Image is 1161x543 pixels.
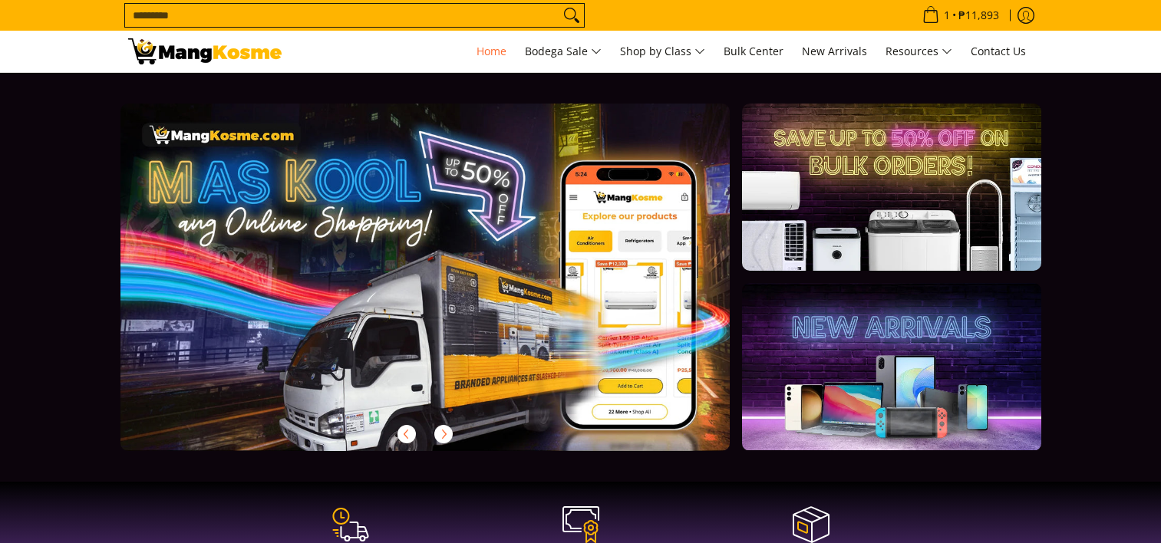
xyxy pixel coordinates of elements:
a: Resources [878,31,960,72]
span: Resources [886,42,952,61]
a: Shop by Class [612,31,713,72]
button: Next [427,417,460,451]
a: Bulk Center [716,31,791,72]
nav: Main Menu [297,31,1034,72]
a: Home [469,31,514,72]
span: Bodega Sale [525,42,602,61]
span: • [918,7,1004,24]
a: Bodega Sale [517,31,609,72]
span: New Arrivals [802,44,867,58]
span: Home [477,44,506,58]
img: Mang Kosme: Your Home Appliances Warehouse Sale Partner! [128,38,282,64]
button: Search [559,4,584,27]
a: More [120,104,780,476]
span: Bulk Center [724,44,783,58]
a: Contact Us [963,31,1034,72]
span: ₱11,893 [956,10,1001,21]
a: New Arrivals [794,31,875,72]
span: 1 [942,10,952,21]
span: Shop by Class [620,42,705,61]
button: Previous [390,417,424,451]
span: Contact Us [971,44,1026,58]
